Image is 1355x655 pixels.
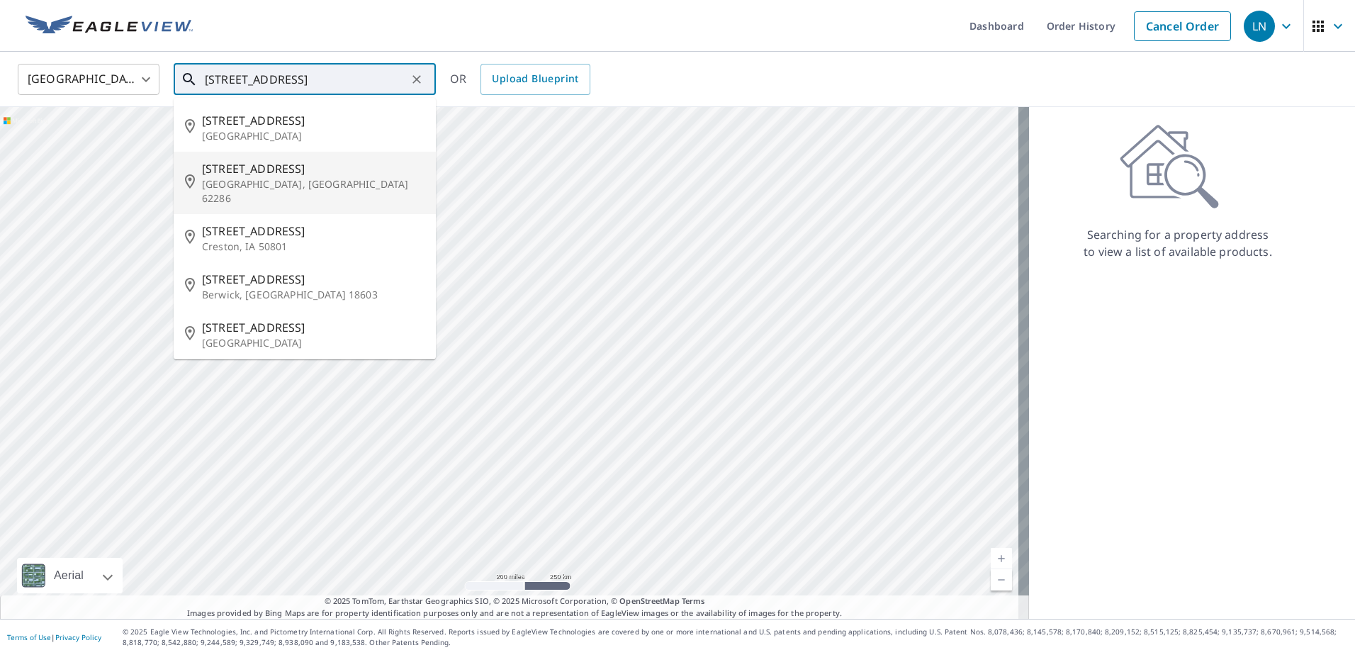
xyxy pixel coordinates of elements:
p: Berwick, [GEOGRAPHIC_DATA] 18603 [202,288,425,302]
div: Aerial [17,558,123,593]
span: [STREET_ADDRESS] [202,160,425,177]
p: Searching for a property address to view a list of available products. [1083,226,1273,260]
div: Aerial [50,558,88,593]
a: Terms of Use [7,632,51,642]
a: Privacy Policy [55,632,101,642]
p: [GEOGRAPHIC_DATA] [202,129,425,143]
div: LN [1244,11,1275,42]
p: | [7,633,101,642]
input: Search by address or latitude-longitude [205,60,407,99]
span: [STREET_ADDRESS] [202,112,425,129]
a: Current Level 5, Zoom In [991,548,1012,569]
span: [STREET_ADDRESS] [202,271,425,288]
span: Upload Blueprint [492,70,578,88]
p: [GEOGRAPHIC_DATA], [GEOGRAPHIC_DATA] 62286 [202,177,425,206]
a: Current Level 5, Zoom Out [991,569,1012,590]
div: OR [450,64,590,95]
a: OpenStreetMap [619,595,679,606]
a: Terms [682,595,705,606]
p: Creston, IA 50801 [202,240,425,254]
p: [GEOGRAPHIC_DATA] [202,336,425,350]
span: © 2025 TomTom, Earthstar Geographics SIO, © 2025 Microsoft Corporation, © [325,595,705,608]
button: Clear [407,69,427,89]
a: Cancel Order [1134,11,1231,41]
span: [STREET_ADDRESS] [202,319,425,336]
a: Upload Blueprint [480,64,590,95]
p: © 2025 Eagle View Technologies, Inc. and Pictometry International Corp. All Rights Reserved. Repo... [123,627,1348,648]
img: EV Logo [26,16,193,37]
div: [GEOGRAPHIC_DATA] [18,60,159,99]
span: [STREET_ADDRESS] [202,223,425,240]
